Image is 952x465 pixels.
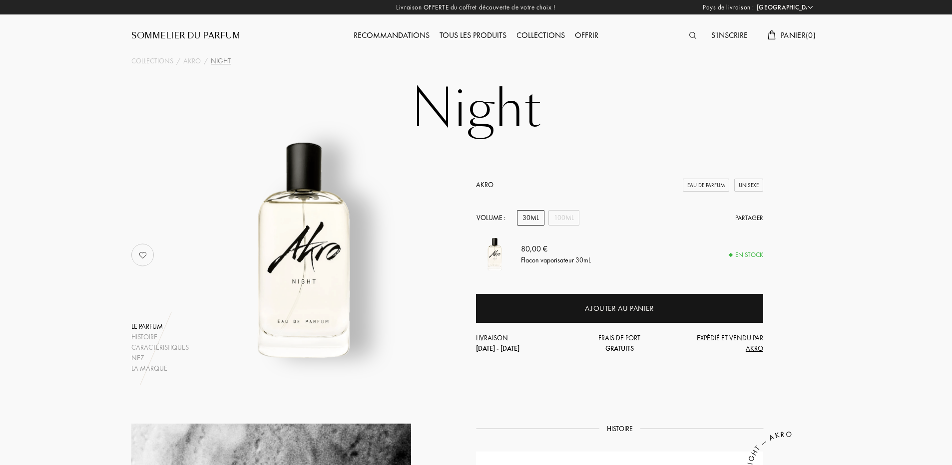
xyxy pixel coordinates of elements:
div: Nez [131,353,189,363]
div: 100mL [548,210,579,226]
div: Histoire [131,332,189,342]
a: Recommandations [349,30,435,40]
span: Panier ( 0 ) [781,30,816,40]
div: Volume : [476,210,511,226]
a: Collections [131,56,173,66]
div: Tous les produits [435,29,511,42]
div: Expédié et vendu par [667,333,763,354]
div: Collections [511,29,570,42]
div: La marque [131,363,189,374]
div: Recommandations [349,29,435,42]
div: Unisexe [734,179,763,192]
div: / [204,56,208,66]
div: Caractéristiques [131,342,189,353]
a: Sommelier du Parfum [131,30,240,42]
span: Pays de livraison : [703,2,754,12]
a: Akro [183,56,201,66]
div: Flacon vaporisateur 30mL [521,255,591,265]
img: Night Akro [180,127,428,374]
div: / [176,56,180,66]
a: Offrir [570,30,603,40]
div: Night [211,56,231,66]
img: no_like_p.png [133,245,153,265]
h1: Night [226,82,726,137]
div: Partager [735,213,763,223]
div: Ajouter au panier [585,303,654,314]
div: 80,00 € [521,243,591,255]
div: Frais de port [572,333,668,354]
div: 30mL [517,210,544,226]
span: Akro [746,344,763,353]
img: Night Akro [476,235,513,273]
div: Eau de Parfum [683,179,729,192]
div: Livraison [476,333,572,354]
a: Collections [511,30,570,40]
div: En stock [729,250,763,260]
span: Gratuits [605,344,634,353]
div: S'inscrire [706,29,753,42]
span: [DATE] - [DATE] [476,344,519,353]
img: search_icn.svg [689,32,696,39]
a: S'inscrire [706,30,753,40]
a: Akro [476,180,493,189]
img: cart.svg [768,30,776,39]
div: Offrir [570,29,603,42]
div: Le parfum [131,321,189,332]
a: Tous les produits [435,30,511,40]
